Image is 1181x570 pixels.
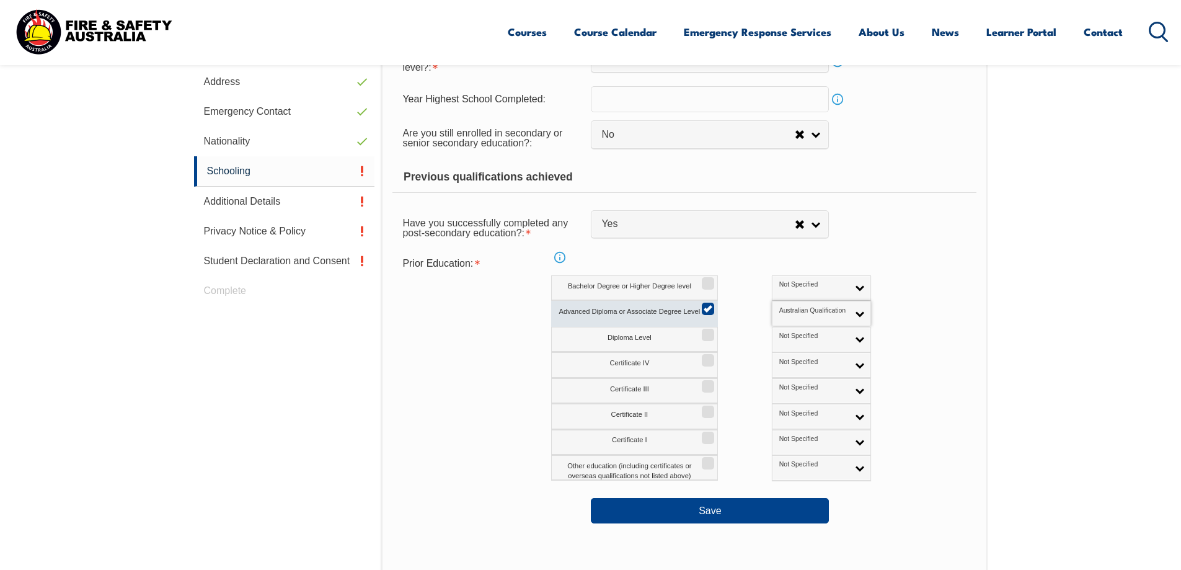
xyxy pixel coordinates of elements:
[194,97,375,127] a: Emergency Contact
[601,128,795,141] span: No
[986,16,1056,48] a: Learner Portal
[779,280,848,289] span: Not Specified
[194,127,375,156] a: Nationality
[779,435,848,443] span: Not Specified
[684,16,831,48] a: Emergency Response Services
[601,218,795,231] span: Yes
[551,455,718,481] label: Other education (including certificates or overseas qualifications not listed above)
[392,252,591,275] div: Prior Education is required.
[508,16,547,48] a: Courses
[551,430,718,455] label: Certificate I
[194,156,375,187] a: Schooling
[551,352,718,378] label: Certificate IV
[859,16,905,48] a: About Us
[1084,16,1123,48] a: Contact
[779,358,848,367] span: Not Specified
[551,404,718,429] label: Certificate II
[194,187,375,216] a: Additional Details
[574,16,657,48] a: Course Calendar
[779,383,848,392] span: Not Specified
[551,301,718,326] label: Advanced Diploma or Associate Degree Level
[779,332,848,341] span: Not Specified
[402,218,568,238] span: Have you successfully completed any post-secondary education?:
[194,216,375,246] a: Privacy Notice & Policy
[551,275,718,301] label: Bachelor Degree or Higher Degree level
[551,327,718,352] label: Diploma Level
[551,378,718,404] label: Certificate III
[829,91,846,108] a: Info
[779,460,848,469] span: Not Specified
[591,498,829,523] button: Save
[194,246,375,276] a: Student Declaration and Consent
[591,86,829,112] input: YYYY
[392,210,591,244] div: Have you successfully completed any post-secondary education? is required.
[392,87,591,111] div: Year Highest School Completed:
[392,162,976,193] div: Previous qualifications achieved
[551,249,568,266] a: Info
[779,306,848,315] span: Australian Qualification
[779,409,848,418] span: Not Specified
[932,16,959,48] a: News
[402,128,562,148] span: Are you still enrolled in secondary or senior secondary education?:
[194,67,375,97] a: Address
